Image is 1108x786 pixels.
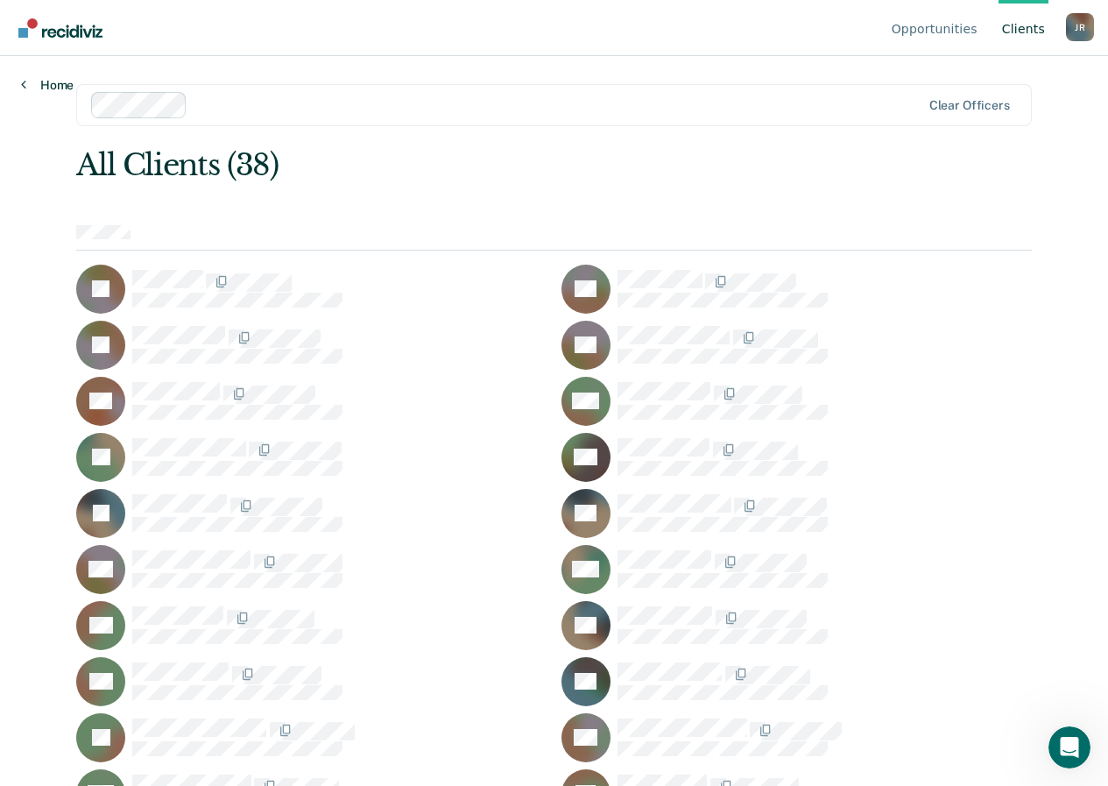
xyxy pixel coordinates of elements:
[1066,13,1094,41] div: J R
[21,77,74,93] a: Home
[929,98,1010,113] div: Clear officers
[18,18,102,38] img: Recidiviz
[1066,13,1094,41] button: Profile dropdown button
[1048,726,1090,768] iframe: Intercom live chat
[76,147,840,183] div: All Clients (38)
